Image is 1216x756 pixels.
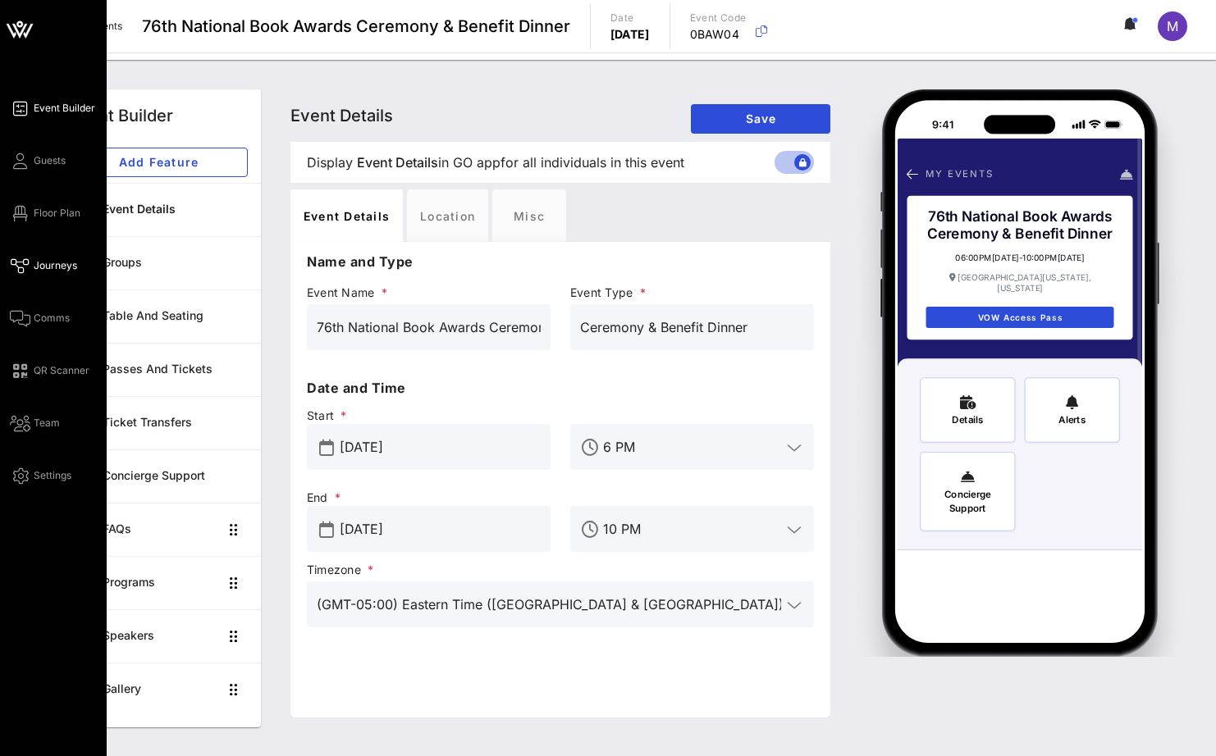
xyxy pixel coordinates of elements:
[10,361,89,380] a: QR Scanner
[56,663,261,716] a: Gallery
[340,516,541,542] input: End Date
[10,466,71,485] a: Settings
[340,434,541,460] input: Start Date
[603,516,781,542] input: End Time
[307,408,551,424] span: Start
[290,106,393,125] span: Event Details
[56,556,261,609] a: Programs
[10,308,70,328] a: Comms
[56,503,261,556] a: FAQs
[56,609,261,663] a: Speakers
[56,449,261,503] a: Concierge Support
[34,416,60,430] span: Team
[603,434,781,460] input: Start Time
[103,469,248,483] div: Concierge Support
[704,112,817,125] span: Save
[1158,11,1187,41] div: M
[10,203,80,223] a: Floor Plan
[83,155,234,169] span: Add Feature
[34,101,95,116] span: Event Builder
[10,256,77,276] a: Journeys
[34,153,66,168] span: Guests
[103,416,248,430] div: Ticket Transfers
[34,311,70,326] span: Comms
[319,439,334,456] button: prepend icon
[610,26,650,43] p: [DATE]
[103,256,248,270] div: Groups
[307,562,814,578] span: Timezone
[103,203,248,216] div: Event Details
[307,252,814,271] p: Name and Type
[69,148,248,177] button: Add Feature
[103,576,218,590] div: Programs
[307,378,814,398] p: Date and Time
[56,396,261,449] a: Ticket Transfers
[570,285,814,301] span: Event Type
[56,343,261,396] a: Passes and Tickets
[10,151,66,171] a: Guests
[10,98,95,118] a: Event Builder
[317,591,781,617] input: Timezone
[56,236,261,289] a: Groups
[103,309,248,323] div: Table and Seating
[56,289,261,343] a: Table and Seating
[10,413,60,433] a: Team
[103,682,218,696] div: Gallery
[501,153,684,172] span: for all individuals in this event
[307,153,684,172] span: Display in GO app
[690,10,747,26] p: Event Code
[357,153,438,172] span: Event Details
[690,26,747,43] p: 0BAW04
[69,103,173,128] div: Event Builder
[580,314,804,340] input: Event Type
[1167,18,1178,34] span: M
[407,189,488,242] div: Location
[317,314,541,340] input: Event Name
[103,362,248,376] div: Passes and Tickets
[103,522,218,536] div: FAQs
[307,285,551,301] span: Event Name
[56,183,261,236] a: Event Details
[307,490,551,506] span: End
[142,14,570,39] span: 76th National Book Awards Ceremony & Benefit Dinner
[319,521,334,538] button: prepend icon
[610,10,650,26] p: Date
[691,104,830,134] button: Save
[34,258,77,273] span: Journeys
[34,206,80,221] span: Floor Plan
[34,468,71,483] span: Settings
[34,363,89,378] span: QR Scanner
[290,189,403,242] div: Event Details
[103,629,218,643] div: Speakers
[492,189,566,242] div: Misc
